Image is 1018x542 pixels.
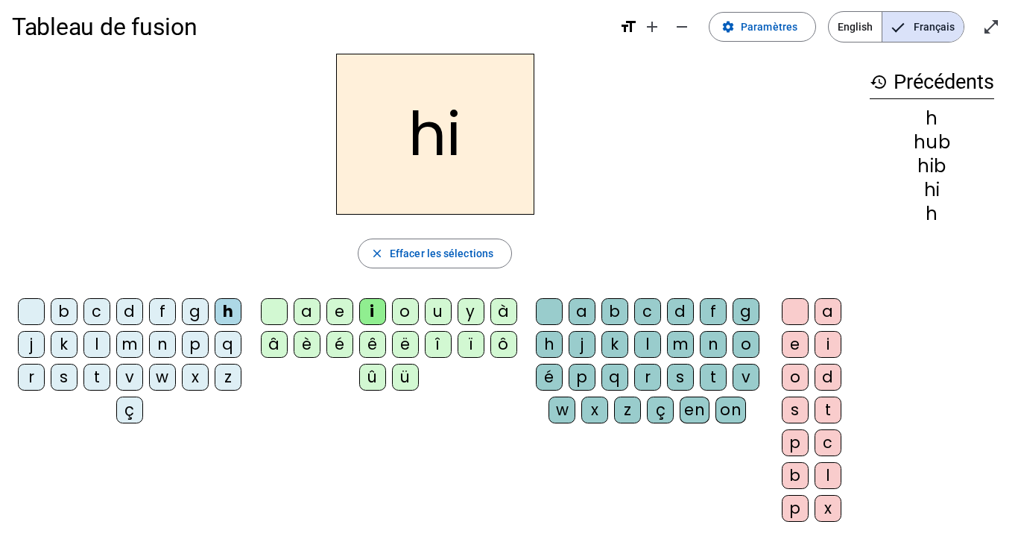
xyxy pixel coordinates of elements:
[458,331,484,358] div: ï
[326,331,353,358] div: é
[870,157,994,175] div: hib
[882,12,964,42] span: Français
[667,298,694,325] div: d
[782,495,809,522] div: p
[425,331,452,358] div: î
[359,298,386,325] div: i
[782,364,809,391] div: o
[458,298,484,325] div: y
[51,298,78,325] div: b
[215,298,241,325] div: h
[326,298,353,325] div: e
[182,331,209,358] div: p
[815,331,841,358] div: i
[637,12,667,42] button: Augmenter la taille de la police
[733,298,759,325] div: g
[548,397,575,423] div: w
[182,364,209,391] div: x
[370,247,384,260] mat-icon: close
[569,298,595,325] div: a
[667,364,694,391] div: s
[815,397,841,423] div: t
[536,364,563,391] div: é
[982,18,1000,36] mat-icon: open_in_full
[815,298,841,325] div: a
[18,331,45,358] div: j
[601,331,628,358] div: k
[614,397,641,423] div: z
[815,364,841,391] div: d
[870,133,994,151] div: hub
[619,18,637,36] mat-icon: format_size
[733,364,759,391] div: v
[359,331,386,358] div: ê
[215,364,241,391] div: z
[715,397,746,423] div: on
[709,12,816,42] button: Paramètres
[601,364,628,391] div: q
[815,462,841,489] div: l
[700,364,727,391] div: t
[680,397,709,423] div: en
[425,298,452,325] div: u
[392,331,419,358] div: ë
[490,298,517,325] div: à
[83,298,110,325] div: c
[870,73,888,91] mat-icon: history
[116,331,143,358] div: m
[870,66,994,99] h3: Précédents
[392,364,419,391] div: ü
[116,364,143,391] div: v
[18,364,45,391] div: r
[741,18,797,36] span: Paramètres
[601,298,628,325] div: b
[116,397,143,423] div: ç
[667,12,697,42] button: Diminuer la taille de la police
[782,331,809,358] div: e
[392,298,419,325] div: o
[782,429,809,456] div: p
[569,331,595,358] div: j
[643,18,661,36] mat-icon: add
[149,298,176,325] div: f
[390,245,493,262] span: Effacer les sélections
[870,110,994,127] div: h
[536,331,563,358] div: h
[721,20,735,34] mat-icon: settings
[490,331,517,358] div: ô
[667,331,694,358] div: m
[634,331,661,358] div: l
[700,331,727,358] div: n
[673,18,691,36] mat-icon: remove
[51,364,78,391] div: s
[215,331,241,358] div: q
[815,495,841,522] div: x
[83,331,110,358] div: l
[358,239,512,268] button: Effacer les sélections
[733,331,759,358] div: o
[782,397,809,423] div: s
[815,429,841,456] div: c
[83,364,110,391] div: t
[149,364,176,391] div: w
[261,331,288,358] div: â
[828,11,964,42] mat-button-toggle-group: Language selection
[569,364,595,391] div: p
[829,12,882,42] span: English
[700,298,727,325] div: f
[870,205,994,223] div: h
[634,364,661,391] div: r
[116,298,143,325] div: d
[12,3,607,51] h1: Tableau de fusion
[336,54,534,215] h2: hi
[149,331,176,358] div: n
[294,331,320,358] div: è
[647,397,674,423] div: ç
[294,298,320,325] div: a
[870,181,994,199] div: hi
[634,298,661,325] div: c
[976,12,1006,42] button: Entrer en plein écran
[51,331,78,358] div: k
[581,397,608,423] div: x
[359,364,386,391] div: û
